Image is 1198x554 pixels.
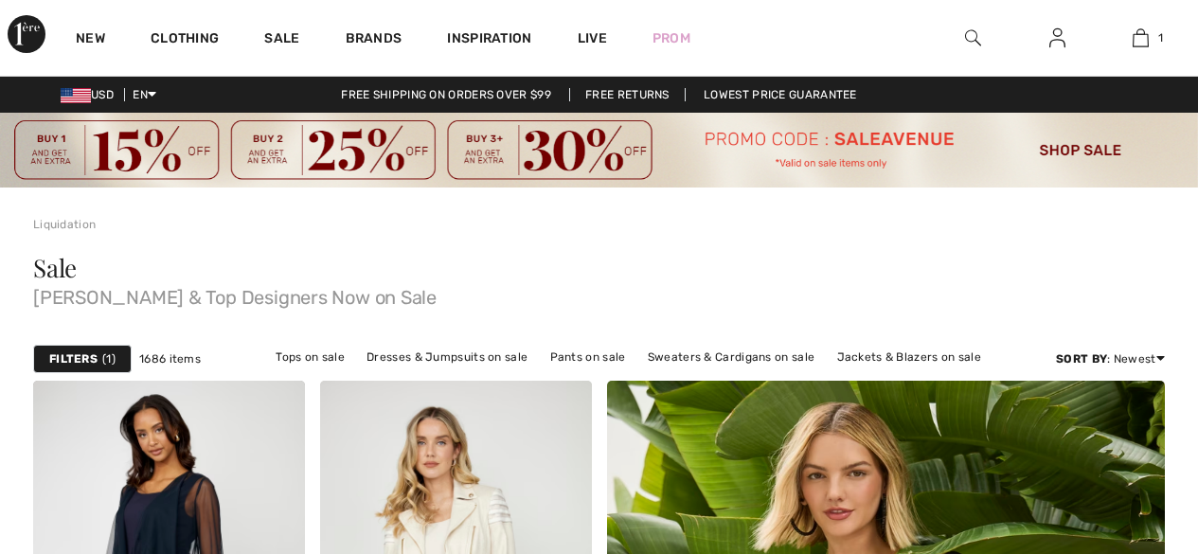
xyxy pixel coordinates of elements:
[828,345,992,369] a: Jackets & Blazers on sale
[447,30,531,50] span: Inspiration
[33,218,96,231] a: Liquidation
[326,88,566,101] a: Free shipping on orders over $99
[1077,412,1179,459] iframe: Opens a widget where you can find more information
[1056,350,1165,367] div: : Newest
[1133,27,1149,49] img: My Bag
[61,88,121,101] span: USD
[541,345,635,369] a: Pants on sale
[61,88,91,103] img: US Dollar
[76,30,105,50] a: New
[638,345,824,369] a: Sweaters & Cardigans on sale
[264,30,299,50] a: Sale
[616,369,738,394] a: Outerwear on sale
[569,88,686,101] a: Free Returns
[1158,29,1163,46] span: 1
[1100,27,1182,49] a: 1
[688,88,872,101] a: Lowest Price Guarantee
[653,28,690,48] a: Prom
[519,369,613,394] a: Skirts on sale
[133,88,156,101] span: EN
[1056,352,1107,366] strong: Sort By
[1049,27,1065,49] img: My Info
[102,350,116,367] span: 1
[33,251,77,284] span: Sale
[357,345,537,369] a: Dresses & Jumpsuits on sale
[49,350,98,367] strong: Filters
[346,30,402,50] a: Brands
[151,30,219,50] a: Clothing
[965,27,981,49] img: search the website
[1034,27,1081,50] a: Sign In
[8,15,45,53] img: 1ère Avenue
[266,345,354,369] a: Tops on sale
[139,350,201,367] span: 1686 items
[33,280,1165,307] span: [PERSON_NAME] & Top Designers Now on Sale
[578,28,607,48] a: Live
